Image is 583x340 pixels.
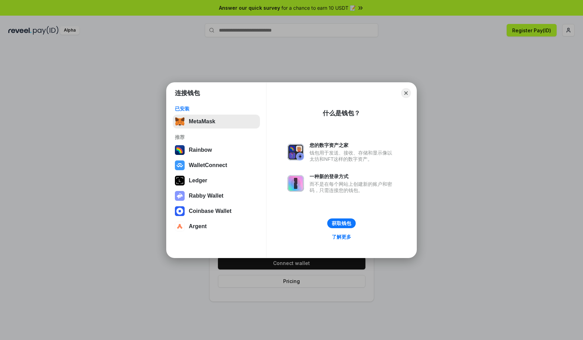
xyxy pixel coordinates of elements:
[189,193,223,199] div: Rabby Wallet
[332,220,351,226] div: 获取钱包
[189,162,227,168] div: WalletConnect
[175,145,185,155] img: svg+xml,%3Csvg%20width%3D%22120%22%20height%3D%22120%22%20viewBox%3D%220%200%20120%20120%22%20fil...
[323,109,360,117] div: 什么是钱包？
[175,176,185,185] img: svg+xml,%3Csvg%20xmlns%3D%22http%3A%2F%2Fwww.w3.org%2F2000%2Fsvg%22%20width%3D%2228%22%20height%3...
[175,106,258,112] div: 已安装
[175,222,185,231] img: svg+xml,%3Csvg%20width%3D%2228%22%20height%3D%2228%22%20viewBox%3D%220%200%2028%2028%22%20fill%3D...
[287,144,304,160] img: svg+xml,%3Csvg%20xmlns%3D%22http%3A%2F%2Fwww.w3.org%2F2000%2Fsvg%22%20fill%3D%22none%22%20viewBox...
[175,134,258,140] div: 推荐
[173,174,260,188] button: Ledger
[189,208,231,214] div: Coinbase Wallet
[173,204,260,218] button: Coinbase Wallet
[173,189,260,203] button: Rabby Wallet
[175,117,185,126] img: svg+xml,%3Csvg%20fill%3D%22none%22%20height%3D%2233%22%20viewBox%3D%220%200%2035%2033%22%20width%...
[189,147,212,153] div: Rainbow
[175,206,185,216] img: svg+xml,%3Csvg%20width%3D%2228%22%20height%3D%2228%22%20viewBox%3D%220%200%2028%2028%22%20fill%3D...
[173,158,260,172] button: WalletConnect
[189,118,215,125] div: MetaMask
[189,177,207,184] div: Ledger
[173,219,260,233] button: Argent
[175,160,185,170] img: svg+xml,%3Csvg%20width%3D%2228%22%20height%3D%2228%22%20viewBox%3D%220%200%2028%2028%22%20fill%3D...
[310,181,396,193] div: 而不是在每个网站上创建新的账户和密码，只需连接您的钱包。
[327,218,356,228] button: 获取钱包
[332,234,351,240] div: 了解更多
[175,191,185,201] img: svg+xml,%3Csvg%20xmlns%3D%22http%3A%2F%2Fwww.w3.org%2F2000%2Fsvg%22%20fill%3D%22none%22%20viewBox...
[310,173,396,180] div: 一种新的登录方式
[175,89,200,97] h1: 连接钱包
[401,88,411,98] button: Close
[310,150,396,162] div: 钱包用于发送、接收、存储和显示像以太坊和NFT这样的数字资产。
[328,232,355,241] a: 了解更多
[310,142,396,148] div: 您的数字资产之家
[189,223,207,230] div: Argent
[287,175,304,192] img: svg+xml,%3Csvg%20xmlns%3D%22http%3A%2F%2Fwww.w3.org%2F2000%2Fsvg%22%20fill%3D%22none%22%20viewBox...
[173,115,260,128] button: MetaMask
[173,143,260,157] button: Rainbow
